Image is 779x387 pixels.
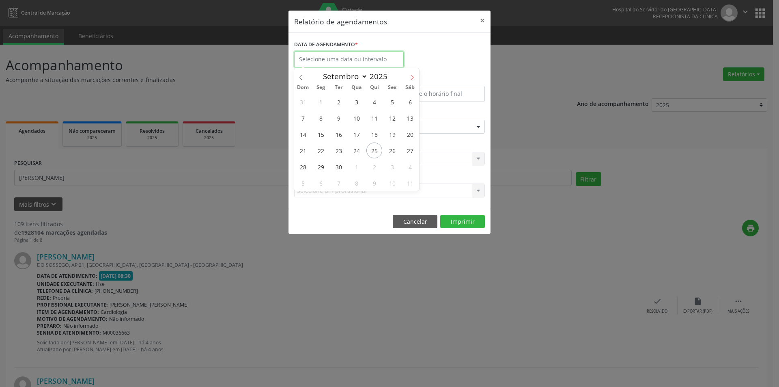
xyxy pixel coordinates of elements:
button: Cancelar [393,215,437,229]
span: Setembro 27, 2025 [402,143,418,158]
button: Imprimir [440,215,485,229]
span: Setembro 26, 2025 [384,143,400,158]
span: Setembro 17, 2025 [349,126,364,142]
label: ATÉ [392,73,485,86]
button: Close [474,11,491,30]
span: Setembro 19, 2025 [384,126,400,142]
span: Setembro 4, 2025 [366,94,382,110]
span: Ter [330,85,348,90]
span: Setembro 9, 2025 [331,110,346,126]
span: Outubro 11, 2025 [402,175,418,191]
span: Qua [348,85,366,90]
span: Dom [294,85,312,90]
span: Setembro 18, 2025 [366,126,382,142]
span: Setembro 29, 2025 [313,159,329,175]
span: Setembro 16, 2025 [331,126,346,142]
span: Agosto 31, 2025 [295,94,311,110]
span: Setembro 5, 2025 [384,94,400,110]
span: Outubro 9, 2025 [366,175,382,191]
span: Qui [366,85,383,90]
span: Outubro 2, 2025 [366,159,382,175]
span: Sex [383,85,401,90]
span: Setembro 12, 2025 [384,110,400,126]
span: Setembro 10, 2025 [349,110,364,126]
span: Seg [312,85,330,90]
span: Outubro 5, 2025 [295,175,311,191]
span: Setembro 11, 2025 [366,110,382,126]
span: Setembro 23, 2025 [331,143,346,158]
span: Sáb [401,85,419,90]
span: Setembro 24, 2025 [349,143,364,158]
span: Outubro 8, 2025 [349,175,364,191]
span: Outubro 1, 2025 [349,159,364,175]
span: Setembro 1, 2025 [313,94,329,110]
span: Setembro 20, 2025 [402,126,418,142]
span: Setembro 28, 2025 [295,159,311,175]
input: Year [368,71,394,82]
span: Setembro 22, 2025 [313,143,329,158]
span: Setembro 13, 2025 [402,110,418,126]
span: Outubro 7, 2025 [331,175,346,191]
select: Month [319,71,368,82]
span: Outubro 10, 2025 [384,175,400,191]
span: Setembro 25, 2025 [366,143,382,158]
span: Setembro 14, 2025 [295,126,311,142]
span: Setembro 21, 2025 [295,143,311,158]
span: Outubro 4, 2025 [402,159,418,175]
span: Setembro 3, 2025 [349,94,364,110]
input: Selecione uma data ou intervalo [294,51,404,67]
span: Setembro 8, 2025 [313,110,329,126]
label: DATA DE AGENDAMENTO [294,39,358,51]
span: Setembro 30, 2025 [331,159,346,175]
input: Selecione o horário final [392,86,485,102]
span: Outubro 3, 2025 [384,159,400,175]
h5: Relatório de agendamentos [294,16,387,27]
span: Setembro 2, 2025 [331,94,346,110]
span: Setembro 15, 2025 [313,126,329,142]
span: Setembro 7, 2025 [295,110,311,126]
span: Outubro 6, 2025 [313,175,329,191]
span: Setembro 6, 2025 [402,94,418,110]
